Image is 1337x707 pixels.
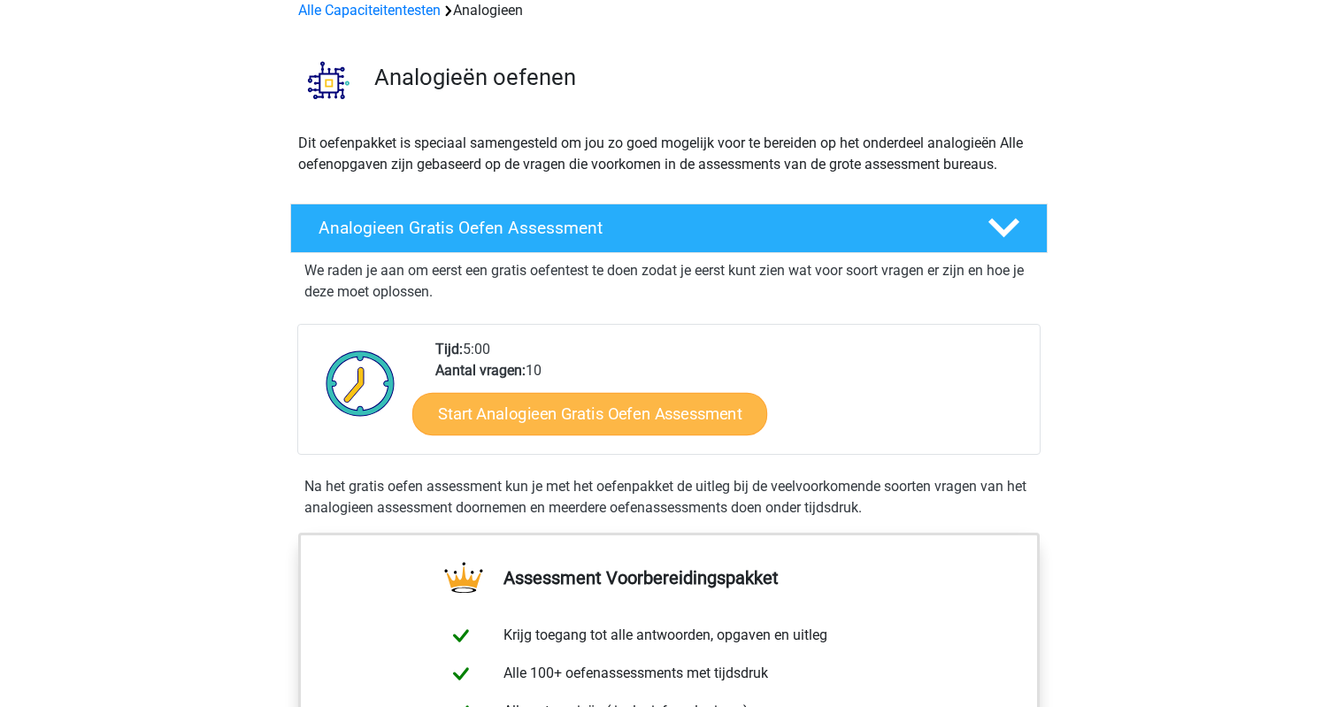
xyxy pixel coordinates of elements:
a: Analogieen Gratis Oefen Assessment [283,204,1055,253]
div: Na het gratis oefen assessment kun je met het oefenpakket de uitleg bij de veelvoorkomende soorte... [297,476,1041,519]
b: Aantal vragen: [435,362,526,379]
b: Tijd: [435,341,463,357]
h4: Analogieen Gratis Oefen Assessment [319,218,959,238]
p: Dit oefenpakket is speciaal samengesteld om jou zo goed mogelijk voor te bereiden op het onderdee... [298,133,1040,175]
h3: Analogieën oefenen [374,64,1033,91]
p: We raden je aan om eerst een gratis oefentest te doen zodat je eerst kunt zien wat voor soort vra... [304,260,1033,303]
img: analogieen [291,42,366,118]
img: Klok [316,339,405,427]
a: Start Analogieen Gratis Oefen Assessment [412,392,767,434]
div: 5:00 10 [422,339,1039,454]
a: Alle Capaciteitentesten [298,2,441,19]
